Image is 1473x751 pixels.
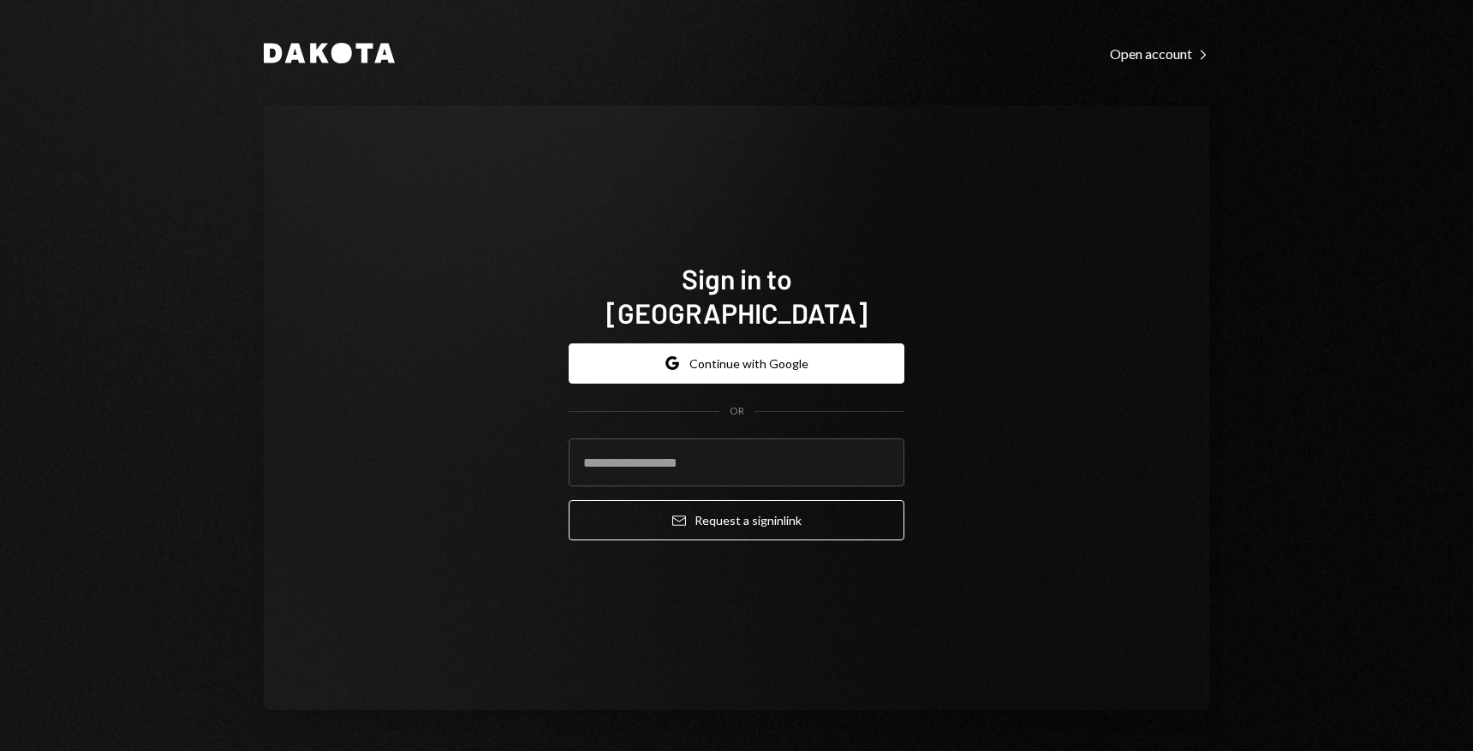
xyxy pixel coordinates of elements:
h1: Sign in to [GEOGRAPHIC_DATA] [569,261,904,330]
button: Continue with Google [569,343,904,384]
div: Open account [1110,45,1209,63]
div: OR [730,404,744,419]
a: Open account [1110,44,1209,63]
button: Request a signinlink [569,500,904,540]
